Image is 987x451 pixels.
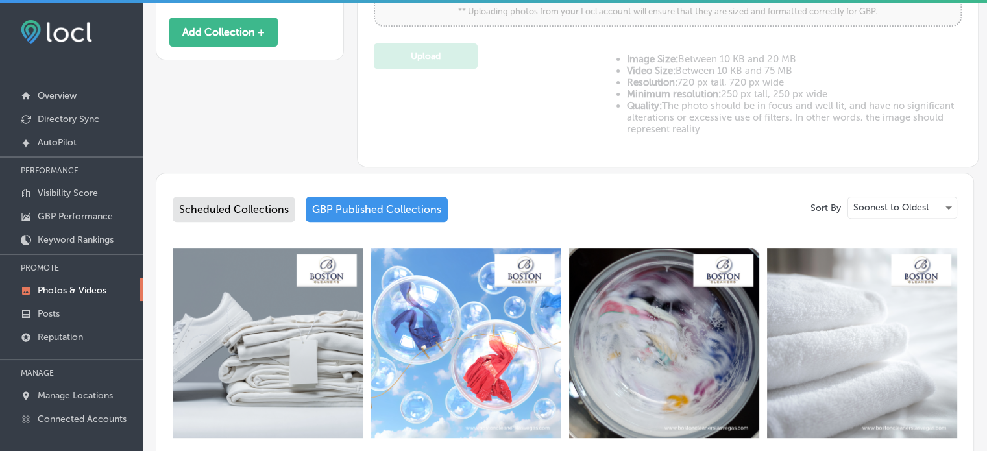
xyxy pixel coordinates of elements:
[38,188,98,199] p: Visibility Score
[38,211,113,222] p: GBP Performance
[38,90,77,101] p: Overview
[38,285,106,296] p: Photos & Videos
[371,248,561,438] img: Collection thumbnail
[853,201,929,213] p: Soonest to Oldest
[169,18,278,47] button: Add Collection +
[21,20,92,44] img: fda3e92497d09a02dc62c9cd864e3231.png
[38,308,60,319] p: Posts
[569,248,759,438] img: Collection thumbnail
[173,197,295,222] div: Scheduled Collections
[848,197,957,218] div: Soonest to Oldest
[38,137,77,148] p: AutoPilot
[38,332,83,343] p: Reputation
[306,197,448,222] div: GBP Published Collections
[810,202,841,213] p: Sort By
[767,248,957,438] img: Collection thumbnail
[38,234,114,245] p: Keyword Rankings
[38,390,113,401] p: Manage Locations
[38,413,127,424] p: Connected Accounts
[38,114,99,125] p: Directory Sync
[173,248,363,438] img: Collection thumbnail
